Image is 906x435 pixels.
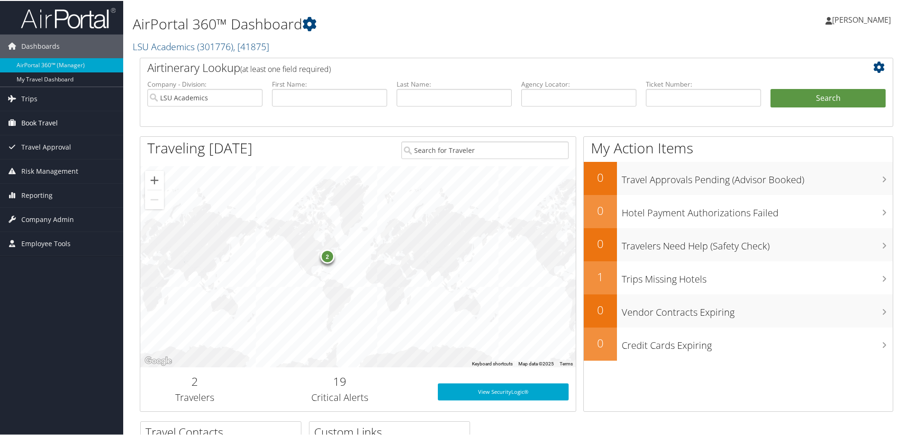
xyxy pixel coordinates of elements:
h1: Traveling [DATE] [147,137,253,157]
h2: Airtinerary Lookup [147,59,823,75]
span: Company Admin [21,207,74,231]
label: Last Name: [397,79,512,88]
img: Google [143,354,174,366]
span: Employee Tools [21,231,71,255]
h2: 0 [584,235,617,251]
a: 0Travelers Need Help (Safety Check) [584,227,893,260]
a: 0Hotel Payment Authorizations Failed [584,194,893,227]
h3: Travel Approvals Pending (Advisor Booked) [622,168,893,186]
h3: Travelers Need Help (Safety Check) [622,234,893,252]
a: [PERSON_NAME] [825,5,900,33]
span: Travel Approval [21,134,71,158]
h3: Travelers [147,390,242,403]
img: airportal-logo.png [21,6,116,28]
button: Search [770,88,886,107]
h3: Critical Alerts [256,390,424,403]
span: Risk Management [21,159,78,182]
span: [PERSON_NAME] [832,14,891,24]
label: Agency Locator: [521,79,636,88]
h2: 0 [584,301,617,317]
span: Book Travel [21,110,58,134]
h2: 2 [147,373,242,389]
button: Keyboard shortcuts [472,360,513,366]
h1: My Action Items [584,137,893,157]
a: 0Vendor Contracts Expiring [584,293,893,327]
label: First Name: [272,79,387,88]
h2: 0 [584,202,617,218]
span: Reporting [21,183,53,206]
h3: Credit Cards Expiring [622,333,893,351]
a: 0Credit Cards Expiring [584,327,893,360]
span: (at least one field required) [240,63,331,73]
h3: Hotel Payment Authorizations Failed [622,201,893,219]
button: Zoom out [145,189,164,208]
input: Search for Traveler [401,141,569,158]
h2: 0 [584,334,617,350]
a: LSU Academics [133,39,269,52]
span: Dashboards [21,34,60,57]
h2: 19 [256,373,424,389]
a: Terms (opens in new tab) [560,360,573,365]
h3: Trips Missing Hotels [622,267,893,285]
h2: 0 [584,169,617,185]
h2: 1 [584,268,617,284]
a: 1Trips Missing Hotels [584,260,893,293]
a: 0Travel Approvals Pending (Advisor Booked) [584,161,893,194]
button: Zoom in [145,170,164,189]
span: , [ 41875 ] [233,39,269,52]
h1: AirPortal 360™ Dashboard [133,13,644,33]
span: Trips [21,86,37,110]
span: Map data ©2025 [518,360,554,365]
h3: Vendor Contracts Expiring [622,300,893,318]
label: Ticket Number: [646,79,761,88]
span: ( 301776 ) [197,39,233,52]
a: View SecurityLogic® [438,382,569,399]
div: 2 [320,249,335,263]
label: Company - Division: [147,79,263,88]
a: Open this area in Google Maps (opens a new window) [143,354,174,366]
